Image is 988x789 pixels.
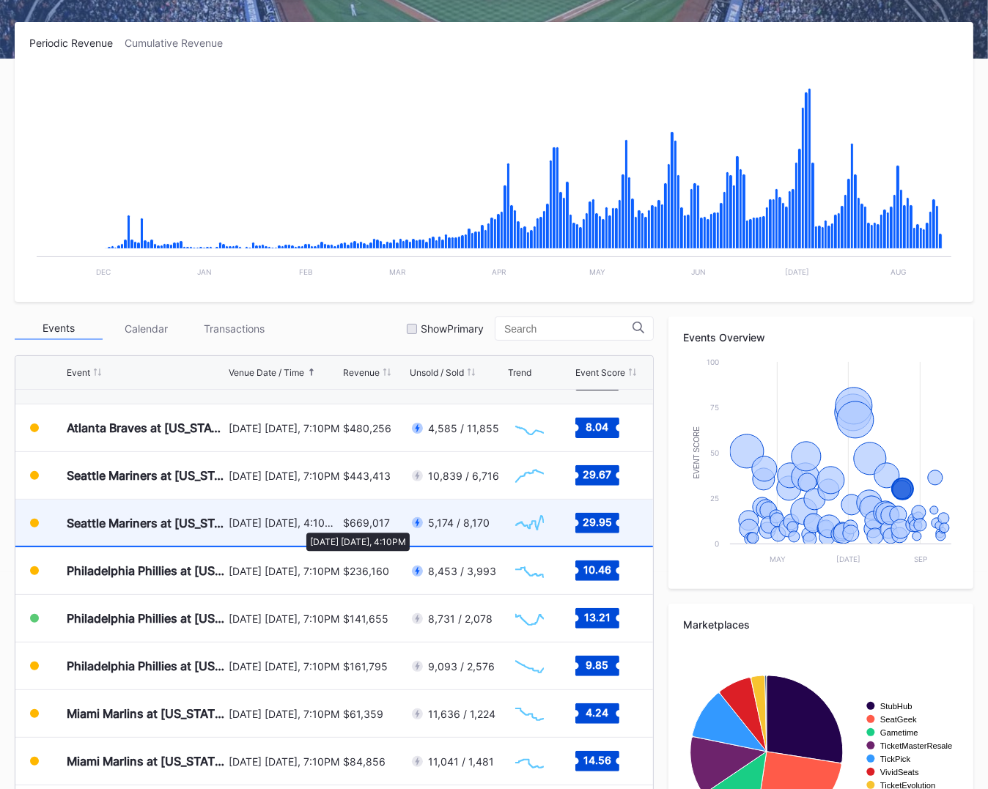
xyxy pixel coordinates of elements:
div: Atlanta Braves at [US_STATE] Mets (Player Replica Jersey Giveaway) [67,421,225,435]
text: TickPick [880,755,911,763]
div: Revenue [343,367,380,378]
text: 10.46 [583,563,611,576]
div: [DATE] [DATE], 7:10PM [229,565,339,577]
text: Feb [299,267,313,276]
text: 14.56 [583,754,611,766]
div: [DATE] [DATE], 7:10PM [229,470,339,482]
div: 8,731 / 2,078 [428,612,493,625]
div: $141,655 [343,612,388,625]
text: 75 [710,403,719,412]
div: [DATE] [DATE], 7:10PM [229,422,339,434]
div: Marketplaces [683,618,959,631]
div: Philadelphia Phillies at [US_STATE] Mets [67,563,225,578]
div: $161,795 [343,660,388,673]
text: SeatGeek [880,715,917,724]
svg: Chart title [508,743,551,779]
svg: Chart title [508,695,551,732]
text: 4.24 [586,706,608,719]
div: Transactions [191,317,279,340]
div: Events Overview [683,331,959,344]
div: Seattle Mariners at [US_STATE][GEOGRAPHIC_DATA] ([PERSON_NAME][GEOGRAPHIC_DATA] Replica Giveaway/... [67,468,225,483]
div: $443,413 [343,470,391,482]
div: Trend [508,367,531,378]
div: [DATE] [DATE], 7:10PM [229,708,339,720]
div: $236,160 [343,565,389,577]
div: Event Score [575,367,625,378]
text: 25 [710,494,719,503]
text: Aug [891,267,906,276]
div: 8,453 / 3,993 [428,565,496,577]
text: TicketMasterResale [880,741,952,750]
text: 9.85 [586,659,608,671]
div: $480,256 [343,422,391,434]
div: $84,856 [343,755,386,768]
text: May [589,267,605,276]
text: Apr [492,267,506,276]
svg: Chart title [683,355,959,574]
svg: Chart title [508,505,551,541]
div: Show Primary [421,322,484,335]
text: 8.04 [586,421,608,433]
div: 11,041 / 1,481 [428,755,494,768]
svg: Chart title [508,410,551,446]
div: Philadelphia Phillies at [US_STATE] Mets [67,659,225,673]
div: 10,839 / 6,716 [428,470,499,482]
text: 50 [710,448,719,457]
div: [DATE] [DATE], 7:10PM [229,755,339,768]
text: 0 [715,539,719,548]
div: Philadelphia Phillies at [US_STATE] Mets (SNY Players Pins Featuring [PERSON_NAME], [PERSON_NAME]... [67,611,225,626]
text: Sep [914,555,927,563]
div: 4,585 / 11,855 [428,422,499,434]
text: Dec [96,267,111,276]
div: Calendar [103,317,191,340]
div: [DATE] [DATE], 4:10PM [229,516,339,529]
text: [DATE] [785,267,809,276]
div: [DATE] [DATE], 7:10PM [229,612,339,625]
div: Event [67,367,90,378]
svg: Chart title [508,457,551,494]
text: StubHub [880,702,913,711]
text: 29.67 [583,468,611,481]
div: Events [15,317,103,340]
text: Mar [390,267,407,276]
text: May [770,555,786,563]
div: Cumulative Revenue [125,37,235,49]
text: 29.95 [583,515,612,527]
div: Venue Date / Time [229,367,304,378]
text: Jun [691,267,706,276]
text: VividSeats [880,768,919,777]
div: Miami Marlins at [US_STATE] Mets (Fireworks Night) [67,754,225,768]
div: Seattle Mariners at [US_STATE] Mets ([PERSON_NAME] Bobblehead Giveaway) [67,516,225,530]
div: Miami Marlins at [US_STATE] Mets [67,706,225,721]
div: [DATE] [DATE], 7:10PM [229,660,339,673]
div: $669,017 [343,516,390,529]
text: Event Score [693,426,701,479]
svg: Chart title [508,600,551,637]
text: [DATE] [837,555,861,563]
svg: Chart title [508,648,551,684]
div: Unsold / Sold [410,367,464,378]
svg: Chart title [29,67,959,287]
text: 100 [707,358,719,366]
div: 5,174 / 8,170 [428,516,490,529]
svg: Chart title [508,552,551,589]
div: 11,636 / 1,224 [428,708,495,720]
div: 9,093 / 2,576 [428,660,495,673]
input: Search [504,323,633,335]
text: Gametime [880,728,918,737]
text: Jan [197,267,212,276]
div: $61,359 [343,708,383,720]
div: Periodic Revenue [29,37,125,49]
text: 13.21 [584,611,611,623]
